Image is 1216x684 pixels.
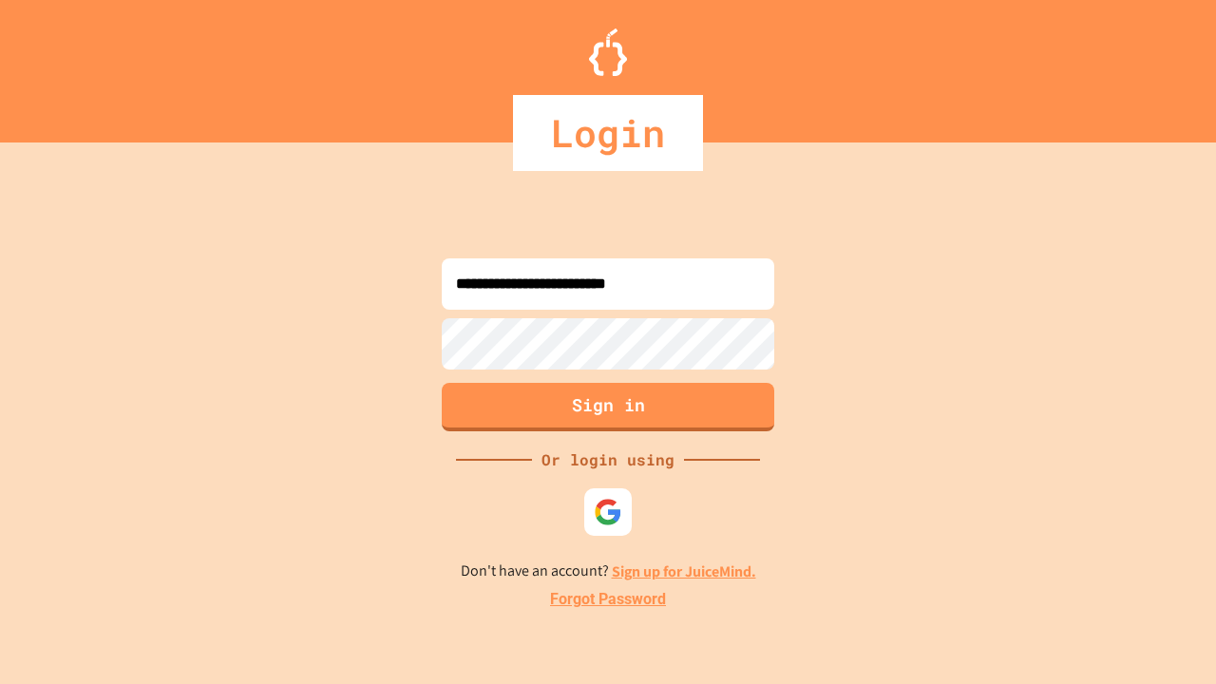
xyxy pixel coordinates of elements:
a: Forgot Password [550,588,666,611]
a: Sign up for JuiceMind. [612,561,756,581]
div: Login [513,95,703,171]
img: google-icon.svg [594,498,622,526]
p: Don't have an account? [461,560,756,583]
div: Or login using [532,448,684,471]
button: Sign in [442,383,774,431]
img: Logo.svg [589,28,627,76]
